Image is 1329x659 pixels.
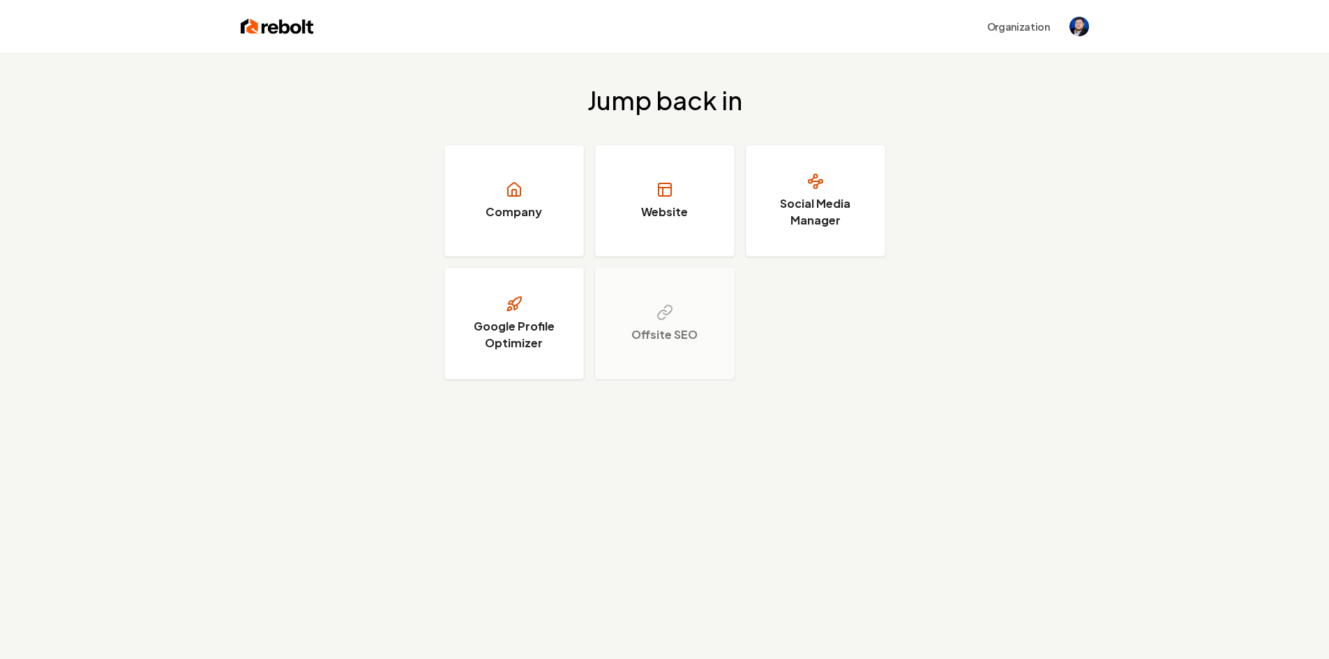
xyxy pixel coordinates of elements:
[587,86,742,114] h2: Jump back in
[641,204,688,220] h3: Website
[631,326,698,343] h3: Offsite SEO
[486,204,542,220] h3: Company
[462,318,566,351] h3: Google Profile Optimizer
[444,145,584,257] a: Company
[746,145,885,257] a: Social Media Manager
[763,195,868,229] h3: Social Media Manager
[979,14,1058,39] button: Organization
[1069,17,1089,36] img: Junior Husband
[595,145,735,257] a: Website
[241,17,314,36] img: Rebolt Logo
[444,268,584,379] a: Google Profile Optimizer
[1069,17,1089,36] button: Open user button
